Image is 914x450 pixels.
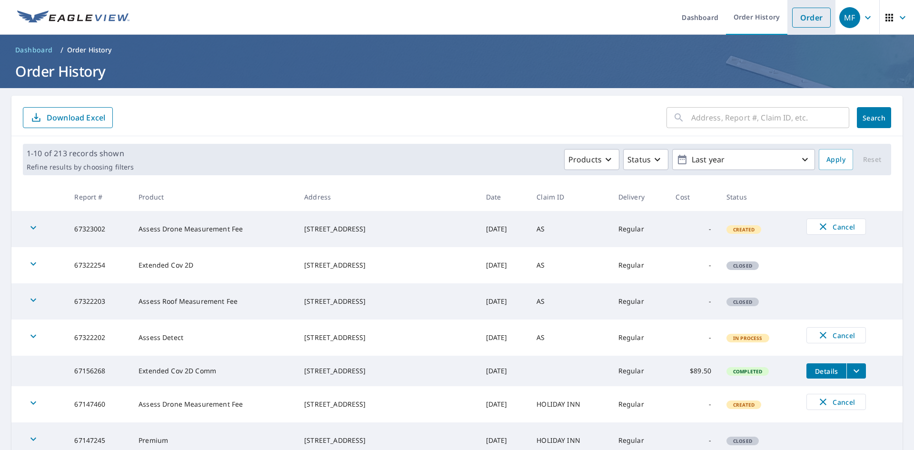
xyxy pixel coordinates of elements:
[727,368,768,375] span: Completed
[478,211,529,247] td: [DATE]
[67,247,131,283] td: 67322254
[67,356,131,386] td: 67156268
[727,401,760,408] span: Created
[47,112,105,123] p: Download Excel
[23,107,113,128] button: Download Excel
[611,356,668,386] td: Regular
[67,45,112,55] p: Order History
[478,183,529,211] th: Date
[719,183,799,211] th: Status
[846,363,866,379] button: filesDropdownBtn-67156268
[727,299,758,305] span: Closed
[11,42,57,58] a: Dashboard
[688,151,799,168] p: Last year
[27,163,134,171] p: Refine results by choosing filters
[564,149,619,170] button: Products
[15,45,53,55] span: Dashboard
[60,44,63,56] li: /
[627,154,651,165] p: Status
[67,283,131,320] td: 67322203
[812,367,841,376] span: Details
[668,283,719,320] td: -
[304,333,471,342] div: [STREET_ADDRESS]
[611,320,668,356] td: Regular
[668,211,719,247] td: -
[478,386,529,422] td: [DATE]
[816,330,856,341] span: Cancel
[529,211,610,247] td: AS
[478,320,529,356] td: [DATE]
[131,356,297,386] td: Extended Cov 2D Comm
[816,221,856,232] span: Cancel
[816,396,856,408] span: Cancel
[11,42,903,58] nav: breadcrumb
[131,211,297,247] td: Assess Drone Measurement Fee
[304,297,471,306] div: [STREET_ADDRESS]
[529,283,610,320] td: AS
[67,386,131,422] td: 67147460
[529,247,610,283] td: AS
[304,224,471,234] div: [STREET_ADDRESS]
[806,394,866,410] button: Cancel
[668,386,719,422] td: -
[864,113,884,122] span: Search
[529,320,610,356] td: AS
[668,320,719,356] td: -
[857,107,891,128] button: Search
[27,148,134,159] p: 1-10 of 213 records shown
[529,183,610,211] th: Claim ID
[623,149,668,170] button: Status
[806,363,846,379] button: detailsBtn-67156268
[611,211,668,247] td: Regular
[826,154,845,166] span: Apply
[672,149,815,170] button: Last year
[806,219,866,235] button: Cancel
[611,183,668,211] th: Delivery
[131,283,297,320] td: Assess Roof Measurement Fee
[668,356,719,386] td: $89.50
[67,183,131,211] th: Report #
[727,335,768,341] span: In Process
[568,154,602,165] p: Products
[304,436,471,445] div: [STREET_ADDRESS]
[67,211,131,247] td: 67323002
[806,327,866,343] button: Cancel
[668,183,719,211] th: Cost
[478,283,529,320] td: [DATE]
[611,283,668,320] td: Regular
[478,247,529,283] td: [DATE]
[304,400,471,409] div: [STREET_ADDRESS]
[11,61,903,81] h1: Order History
[304,260,471,270] div: [STREET_ADDRESS]
[131,247,297,283] td: Extended Cov 2D
[17,10,129,25] img: EV Logo
[839,7,860,28] div: MF
[67,320,131,356] td: 67322202
[727,226,760,233] span: Created
[304,366,471,376] div: [STREET_ADDRESS]
[668,247,719,283] td: -
[131,386,297,422] td: Assess Drone Measurement Fee
[297,183,478,211] th: Address
[819,149,853,170] button: Apply
[131,320,297,356] td: Assess Detect
[478,356,529,386] td: [DATE]
[611,247,668,283] td: Regular
[611,386,668,422] td: Regular
[529,386,610,422] td: HOLIDAY INN
[792,8,831,28] a: Order
[727,262,758,269] span: Closed
[131,183,297,211] th: Product
[691,104,849,131] input: Address, Report #, Claim ID, etc.
[727,438,758,444] span: Closed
